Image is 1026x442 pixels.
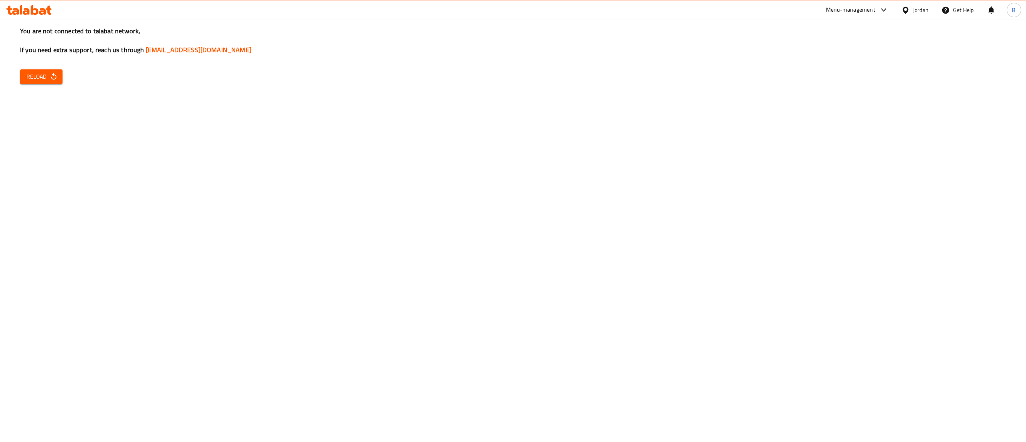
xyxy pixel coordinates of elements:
[26,72,56,82] span: Reload
[826,5,875,15] div: Menu-management
[1012,6,1016,14] span: B
[20,69,63,84] button: Reload
[146,44,251,56] a: [EMAIL_ADDRESS][DOMAIN_NAME]
[20,26,1006,55] h3: You are not connected to talabat network, If you need extra support, reach us through
[913,6,929,14] div: Jordan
